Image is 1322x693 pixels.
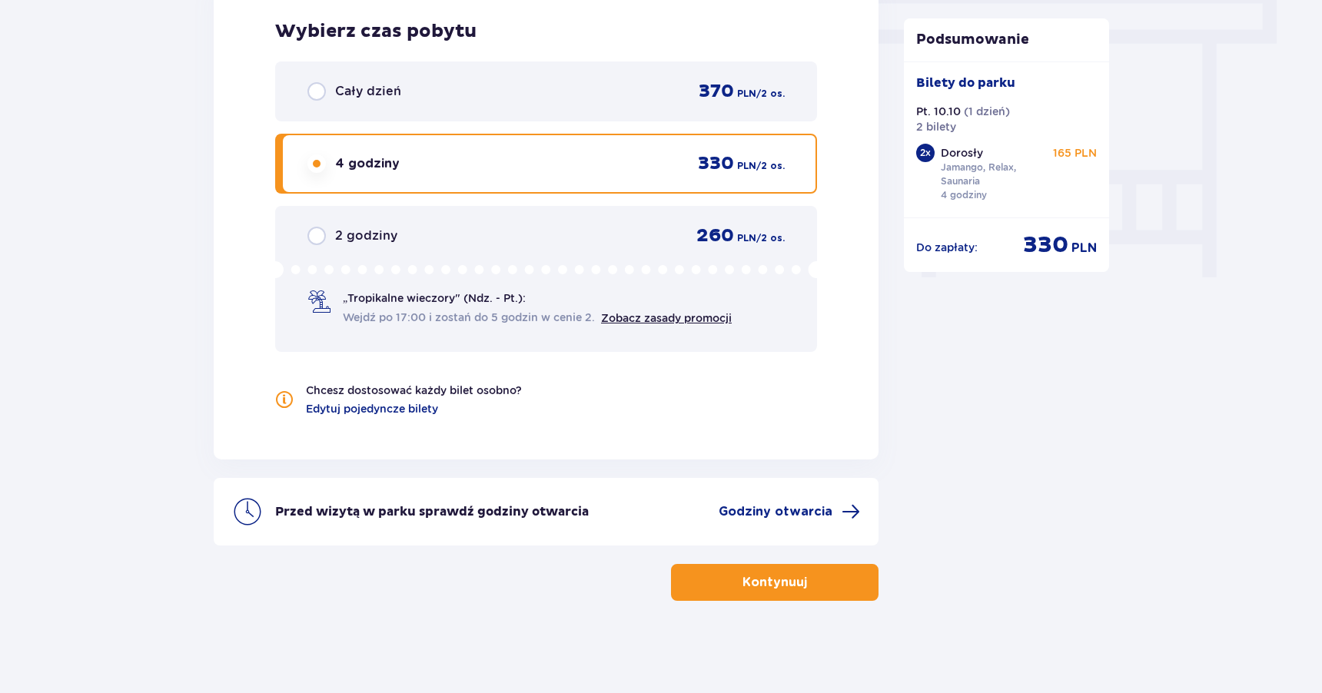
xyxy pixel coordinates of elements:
[275,503,589,520] p: Przed wizytą w parku sprawdź godziny otwarcia
[941,145,983,161] p: Dorosły
[719,502,860,521] a: Godziny otwarcia
[916,240,978,255] p: Do zapłaty :
[916,119,956,134] p: 2 bilety
[916,75,1015,91] p: Bilety do parku
[756,159,785,173] span: / 2 os.
[1071,240,1097,257] span: PLN
[756,87,785,101] span: / 2 os.
[742,574,807,591] p: Kontynuuj
[343,310,595,325] span: Wejdź po 17:00 i zostań do 5 godzin w cenie 2.
[737,159,756,173] span: PLN
[737,87,756,101] span: PLN
[941,188,987,202] p: 4 godziny
[671,564,879,601] button: Kontynuuj
[696,224,734,247] span: 260
[335,227,397,244] span: 2 godziny
[601,312,732,324] a: Zobacz zasady promocji
[941,161,1047,188] p: Jamango, Relax, Saunaria
[275,20,817,43] h2: Wybierz czas pobytu
[335,83,401,100] span: Cały dzień
[699,80,734,103] span: 370
[1023,230,1068,260] span: 330
[904,31,1110,49] p: Podsumowanie
[306,383,522,398] p: Chcesz dostosować każdy bilet osobno?
[916,104,961,119] p: Pt. 10.10
[737,231,756,245] span: PLN
[964,104,1010,119] p: ( 1 dzień )
[719,503,832,520] span: Godziny otwarcia
[756,231,785,245] span: / 2 os.
[306,401,438,416] a: Edytuj pojedyncze bilety
[343,290,526,306] span: „Tropikalne wieczory" (Ndz. - Pt.):
[335,155,400,172] span: 4 godziny
[698,152,734,175] span: 330
[916,144,935,162] div: 2 x
[1053,145,1097,161] p: 165 PLN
